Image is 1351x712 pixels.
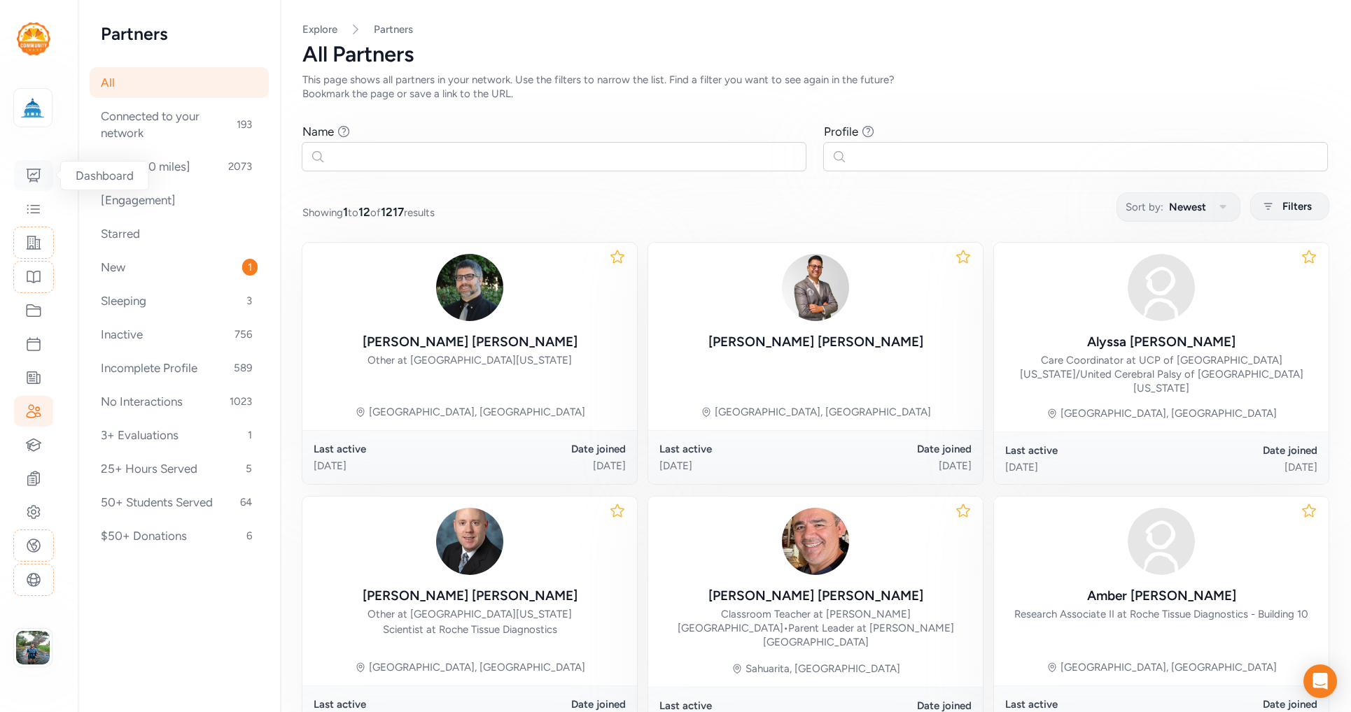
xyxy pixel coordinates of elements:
div: 3+ Evaluations [90,420,269,450]
div: Date joined [470,697,626,711]
span: 1217 [381,205,404,219]
span: 2073 [223,158,258,175]
span: 1 [343,205,348,219]
div: Incomplete Profile [90,353,269,383]
div: [DATE] [815,459,972,473]
div: All [90,67,269,98]
div: Amber [PERSON_NAME] [1087,586,1236,606]
span: Filters [1282,198,1312,215]
div: Other at [GEOGRAPHIC_DATA][US_STATE] [367,353,572,367]
div: Connected to your network [90,101,269,148]
div: Last active [1005,697,1161,711]
div: This page shows all partners in your network. Use the filters to narrow the list. Find a filter y... [302,73,930,101]
div: [GEOGRAPHIC_DATA], [GEOGRAPHIC_DATA] [1060,406,1277,420]
img: CCnlDmRRsqOfxQGL9rKl [782,254,849,321]
div: Starred [90,218,269,249]
div: Date joined [470,442,626,456]
span: • [783,622,788,634]
div: All Partners [302,42,1329,67]
span: 1023 [224,393,258,410]
div: [DATE] [1161,460,1317,474]
div: [DATE] [470,459,626,473]
a: Explore [302,23,337,36]
div: Scientist at Roche Tissue Diagnostics [383,622,557,636]
div: Last active [659,442,815,456]
span: 1 [242,427,258,443]
span: Sort by: [1126,199,1163,215]
button: Sort by:Newest [1116,192,1240,222]
div: Last active [1005,443,1161,457]
div: Classroom Teacher at [PERSON_NAME][GEOGRAPHIC_DATA] Parent Leader at [PERSON_NAME][GEOGRAPHIC_DATA] [659,607,972,649]
span: 3 [241,292,258,309]
div: Date joined [1161,697,1317,711]
div: [Within 50 miles] [90,151,269,182]
div: [PERSON_NAME] [PERSON_NAME] [708,586,923,606]
span: Showing to of results [302,204,435,220]
div: Care Coordinator at UCP of [GEOGRAPHIC_DATA][US_STATE]/United Cerebral Palsy of [GEOGRAPHIC_DATA]... [1005,353,1317,395]
span: 64 [234,494,258,511]
div: [DATE] [659,459,815,473]
div: [PERSON_NAME] [PERSON_NAME] [363,586,577,606]
span: 193 [231,116,258,133]
h2: Partners [101,22,258,45]
div: Profile [824,123,858,140]
div: No Interactions [90,386,269,417]
span: 589 [228,359,258,376]
div: Other at [GEOGRAPHIC_DATA][US_STATE] [367,607,572,621]
div: [PERSON_NAME] [PERSON_NAME] [708,332,923,352]
div: New [90,252,269,283]
img: avatar38fbb18c.svg [1128,508,1195,575]
div: [DATE] [1005,460,1161,474]
span: 6 [241,527,258,544]
div: Sahuarita, [GEOGRAPHIC_DATA] [745,662,900,676]
div: Name [302,123,334,140]
div: 50+ Students Served [90,487,269,518]
span: Newest [1169,199,1206,215]
img: Mou2w2GRMGQxxhyqxgbS [436,508,503,575]
div: Sleeping [90,285,269,316]
span: 5 [240,460,258,477]
div: Last active [314,442,470,456]
div: $50+ Donations [90,520,269,551]
div: [GEOGRAPHIC_DATA], [GEOGRAPHIC_DATA] [1060,660,1277,674]
img: logo [17,22,50,55]
a: Partners [374,22,413,36]
nav: Breadcrumb [302,22,1329,36]
span: 1 [242,259,258,276]
div: [Engagement] [90,185,269,215]
img: nKwRMPIaRJObom85r60Q [782,508,849,575]
div: Open Intercom Messenger [1303,664,1337,698]
div: [GEOGRAPHIC_DATA], [GEOGRAPHIC_DATA] [369,405,585,419]
span: 12 [358,205,370,219]
div: Alyssa [PERSON_NAME] [1087,332,1235,352]
div: Date joined [1161,443,1317,457]
div: Inactive [90,319,269,350]
img: avatar38fbb18c.svg [1128,254,1195,321]
span: 756 [229,326,258,343]
div: [DATE] [314,459,470,473]
div: [GEOGRAPHIC_DATA], [GEOGRAPHIC_DATA] [369,660,585,674]
div: Research Associate II at Roche Tissue Diagnostics - Building 10 [1014,607,1308,621]
div: Last active [314,697,470,711]
div: [PERSON_NAME] [PERSON_NAME] [363,332,577,352]
img: logo [17,92,48,123]
div: Date joined [815,442,972,456]
div: 25+ Hours Served [90,453,269,484]
div: [GEOGRAPHIC_DATA], [GEOGRAPHIC_DATA] [715,405,931,419]
img: qdtvqDaMT6ytQclARh4D [436,254,503,321]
